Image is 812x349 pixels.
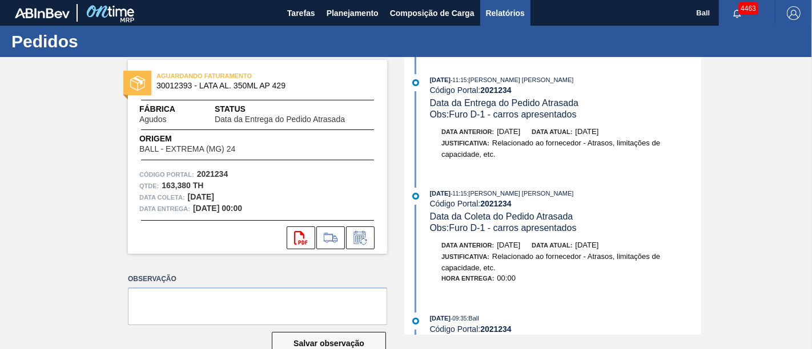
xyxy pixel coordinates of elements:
img: atual [412,79,419,86]
span: Status [215,103,376,115]
span: - 11:15 [451,77,467,83]
span: Relacionado ao fornecedor - Atrasos, limitações de capacidade, etc. [441,139,660,159]
span: 00:00 [497,274,516,282]
span: Data atual: [532,128,572,135]
div: Código Portal: [430,324,701,334]
span: Data da Entrega do Pedido Atrasada [215,115,345,124]
div: Código Portal: [430,199,701,208]
span: Obs: Furo D-1 - carros apresentados [430,223,577,233]
strong: 2021234 [480,86,512,95]
span: Composição de Carga [390,6,475,20]
span: - 09:35 [451,315,467,322]
strong: [DATE] [188,192,214,201]
span: Data atual: [532,242,572,249]
span: Fábrica [139,103,202,115]
span: 30012393 - LATA AL. 350ML AP 429 [156,82,364,90]
img: status [130,76,145,91]
img: TNhmsLtSVTkK8tSr43FrP2fwEKptu5GPRR3wAAAABJRU5ErkJggg== [15,8,70,18]
span: - 11:15 [451,190,467,197]
span: [DATE] [430,315,451,322]
span: [DATE] [575,241,598,249]
span: Data anterior: [441,242,494,249]
span: : Ball [467,315,479,322]
div: Informar alteração no pedido [346,226,375,249]
span: Origem [139,133,268,145]
span: Justificativa: [441,140,489,147]
span: : [PERSON_NAME] [PERSON_NAME] [467,190,573,197]
img: atual [412,318,419,324]
span: Tarefas [287,6,315,20]
label: Observação [128,271,387,287]
span: Data da Entrega do Pedido Atrasada [430,98,579,108]
span: Hora Entrega : [441,275,495,282]
span: [DATE] [497,241,520,249]
span: Data anterior: [441,128,494,135]
strong: 2021234 [197,169,228,178]
span: Obs: Furo D-1 - carros apresentados [430,109,577,119]
div: Código Portal: [430,86,701,95]
div: Ir para Composição de Carga [316,226,345,249]
span: Relacionado ao fornecedor - Atrasos, limitações de capacidade, etc. [441,252,660,272]
span: Agudos [139,115,166,124]
img: atual [412,193,419,200]
span: AGUARDANDO FATURAMENTO [156,70,316,82]
span: Data entrega: [139,203,190,214]
span: Relatórios [486,6,525,20]
span: Data da Coleta do Pedido Atrasada [430,212,573,221]
span: Código Portal: [139,169,194,180]
span: [DATE] [430,190,451,197]
h1: Pedidos [11,35,214,48]
span: [DATE] [497,127,520,136]
div: Abrir arquivo PDF [287,226,315,249]
span: [DATE] [430,76,451,83]
span: Qtde : [139,180,159,192]
strong: [DATE] 00:00 [193,204,242,213]
span: Planejamento [327,6,379,20]
strong: 2021234 [480,199,512,208]
button: Notificações [719,5,755,21]
strong: 163,380 TH [162,181,203,190]
span: BALL - EXTREMA (MG) 24 [139,145,235,153]
span: Data coleta: [139,192,185,203]
span: : [PERSON_NAME] [PERSON_NAME] [467,76,573,83]
span: 4463 [738,2,758,15]
span: [DATE] [575,127,598,136]
img: Logout [787,6,801,20]
strong: 2021234 [480,324,512,334]
span: Justificativa: [441,253,489,260]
